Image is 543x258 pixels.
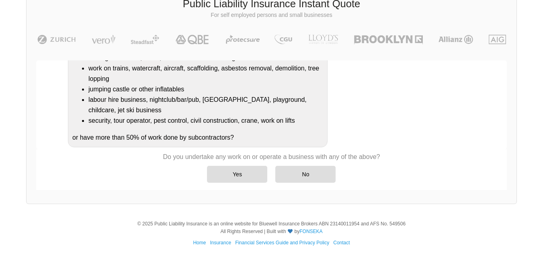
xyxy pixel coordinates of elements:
[351,35,426,44] img: Brooklyn | Public Liability Insurance
[88,116,323,126] li: security, tour operator, pest control, civil construction, crane, work on lifts
[304,35,342,44] img: LLOYD's | Public Liability Insurance
[235,240,329,246] a: Financial Services Guide and Privacy Policy
[34,35,79,44] img: Zurich | Public Liability Insurance
[333,240,350,246] a: Contact
[271,35,295,44] img: CGU | Public Liability Insurance
[163,153,380,161] p: Do you undertake any work on or operate a business with any of the above?
[207,166,267,183] div: Yes
[275,166,336,183] div: No
[210,240,231,246] a: Insurance
[88,84,323,95] li: jumping castle or other inflatables
[193,240,206,246] a: Home
[223,35,263,44] img: Protecsure | Public Liability Insurance
[88,95,323,116] li: labour hire business, nightclub/bar/pub, [GEOGRAPHIC_DATA], playground, childcare, jet ski business
[434,35,477,44] img: Allianz | Public Liability Insurance
[88,35,119,44] img: Vero | Public Liability Insurance
[127,35,163,44] img: Steadfast | Public Liability Insurance
[486,35,509,44] img: AIG | Public Liability Insurance
[88,63,323,84] li: work on trains, watercraft, aircraft, scaffolding, asbestos removal, demolition, tree lopping
[33,11,510,19] p: For self employed persons and small businesses
[299,229,322,234] a: FONSEKA
[171,35,214,44] img: QBE | Public Liability Insurance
